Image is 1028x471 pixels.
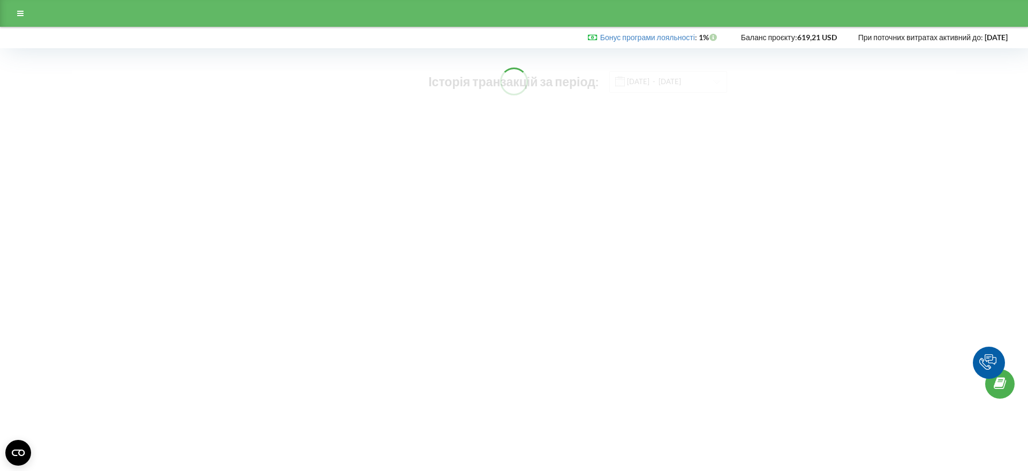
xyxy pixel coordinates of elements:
[985,33,1008,42] strong: [DATE]
[600,33,695,42] a: Бонус програми лояльності
[5,440,31,466] button: Open CMP widget
[741,33,797,42] span: Баланс проєкту:
[699,33,720,42] strong: 1%
[858,33,983,42] span: При поточних витратах активний до:
[600,33,697,42] span: :
[797,33,837,42] strong: 619,21 USD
